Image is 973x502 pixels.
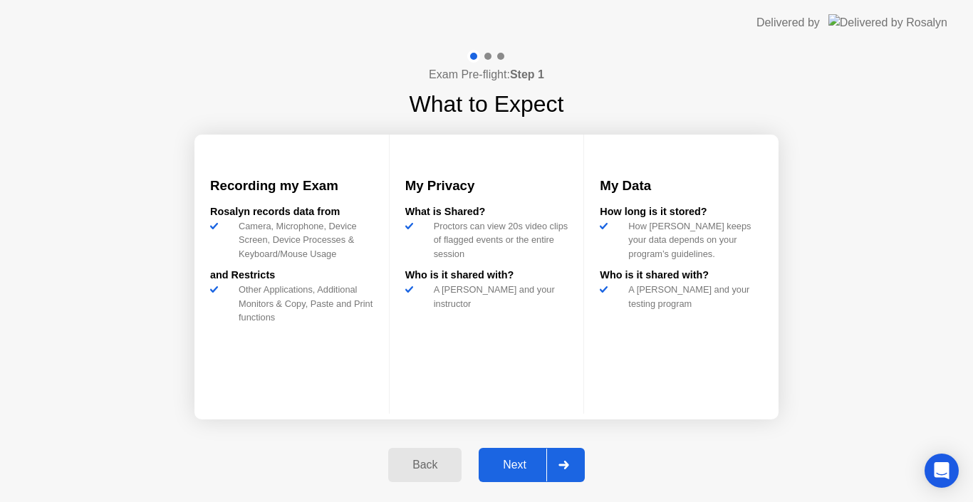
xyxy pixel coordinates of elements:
div: What is Shared? [405,204,568,220]
div: Other Applications, Additional Monitors & Copy, Paste and Print functions [233,283,373,324]
img: Delivered by Rosalyn [828,14,947,31]
div: A [PERSON_NAME] and your testing program [623,283,763,310]
h3: Recording my Exam [210,176,373,196]
div: How [PERSON_NAME] keeps your data depends on your program’s guidelines. [623,219,763,261]
div: Open Intercom Messenger [925,454,959,488]
h4: Exam Pre-flight: [429,66,544,83]
div: Back [392,459,457,471]
div: Proctors can view 20s video clips of flagged events or the entire session [428,219,568,261]
button: Back [388,448,462,482]
b: Step 1 [510,68,544,80]
div: Rosalyn records data from [210,204,373,220]
div: How long is it stored? [600,204,763,220]
div: Camera, Microphone, Device Screen, Device Processes & Keyboard/Mouse Usage [233,219,373,261]
div: Delivered by [756,14,820,31]
div: A [PERSON_NAME] and your instructor [428,283,568,310]
div: Who is it shared with? [600,268,763,283]
h3: My Privacy [405,176,568,196]
h1: What to Expect [410,87,564,121]
h3: My Data [600,176,763,196]
div: Next [483,459,546,471]
div: Who is it shared with? [405,268,568,283]
button: Next [479,448,585,482]
div: and Restricts [210,268,373,283]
